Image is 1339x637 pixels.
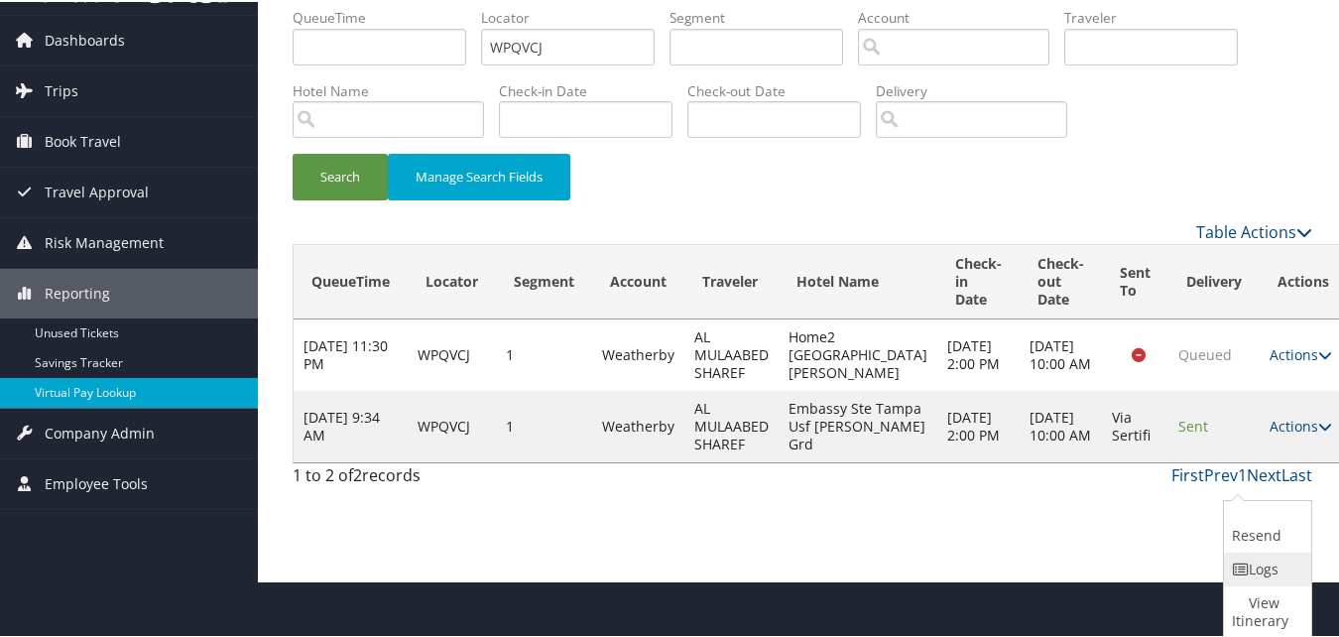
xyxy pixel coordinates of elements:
[45,14,125,64] span: Dashboards
[1270,415,1332,434] a: Actions
[1168,243,1260,318] th: Delivery: activate to sort column ascending
[1247,462,1281,484] a: Next
[1178,415,1208,434] span: Sent
[937,389,1020,460] td: [DATE] 2:00 PM
[294,243,408,318] th: QueueTime: activate to sort column descending
[1224,584,1306,636] a: View Itinerary
[684,389,779,460] td: AL MULAABED SHAREF
[45,407,155,456] span: Company Admin
[45,64,78,114] span: Trips
[408,243,496,318] th: Locator: activate to sort column ascending
[1270,343,1332,362] a: Actions
[496,389,592,460] td: 1
[1178,343,1232,362] span: Queued
[388,152,570,198] button: Manage Search Fields
[1020,318,1102,389] td: [DATE] 10:00 AM
[45,216,164,266] span: Risk Management
[687,79,876,99] label: Check-out Date
[1064,6,1253,26] label: Traveler
[1196,219,1312,241] a: Table Actions
[1238,462,1247,484] a: 1
[669,6,858,26] label: Segment
[1020,243,1102,318] th: Check-out Date: activate to sort column ascending
[779,389,937,460] td: Embassy Ste Tampa Usf [PERSON_NAME] Grd
[1204,462,1238,484] a: Prev
[45,457,148,507] span: Employee Tools
[1281,462,1312,484] a: Last
[592,389,684,460] td: Weatherby
[293,79,499,99] label: Hotel Name
[293,6,481,26] label: QueueTime
[353,462,362,484] span: 2
[45,267,110,317] span: Reporting
[1224,551,1306,584] a: Logs
[293,461,526,495] div: 1 to 2 of records
[937,243,1020,318] th: Check-in Date: activate to sort column ascending
[779,243,937,318] th: Hotel Name: activate to sort column ascending
[779,318,937,389] td: Home2 [GEOGRAPHIC_DATA][PERSON_NAME]
[408,389,496,460] td: WPQVCJ
[592,318,684,389] td: Weatherby
[937,318,1020,389] td: [DATE] 2:00 PM
[496,318,592,389] td: 1
[45,166,149,215] span: Travel Approval
[1020,389,1102,460] td: [DATE] 10:00 AM
[858,6,1064,26] label: Account
[294,318,408,389] td: [DATE] 11:30 PM
[1171,462,1204,484] a: First
[876,79,1082,99] label: Delivery
[684,243,779,318] th: Traveler: activate to sort column ascending
[293,152,388,198] button: Search
[408,318,496,389] td: WPQVCJ
[1102,389,1168,460] td: Via Sertifi
[496,243,592,318] th: Segment: activate to sort column ascending
[1224,499,1306,551] a: Resend
[481,6,669,26] label: Locator
[684,318,779,389] td: AL MULAABED SHAREF
[294,389,408,460] td: [DATE] 9:34 AM
[592,243,684,318] th: Account: activate to sort column ascending
[45,115,121,165] span: Book Travel
[499,79,687,99] label: Check-in Date
[1102,243,1168,318] th: Sent To: activate to sort column ascending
